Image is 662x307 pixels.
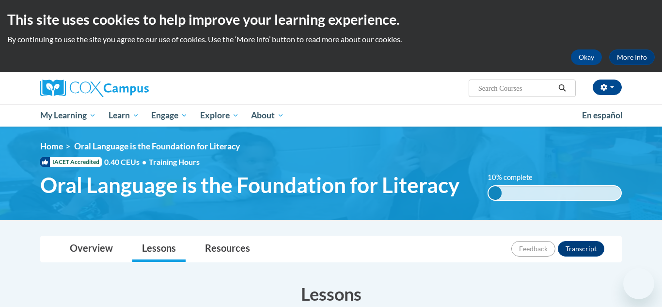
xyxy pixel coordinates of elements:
span: • [142,157,146,166]
button: Search [555,82,569,94]
a: About [245,104,291,127]
a: Resources [195,236,260,262]
label: 10% complete [488,172,543,183]
img: Cox Campus [40,80,149,97]
button: Transcript [558,241,604,257]
span: Engage [151,110,188,121]
div: Main menu [26,104,636,127]
a: Explore [194,104,245,127]
p: By continuing to use the site you agree to our use of cookies. Use the ‘More info’ button to read... [7,34,655,45]
span: Learn [109,110,139,121]
a: More Info [609,49,655,65]
span: Explore [200,110,239,121]
a: Learn [102,104,145,127]
button: Account Settings [593,80,622,95]
a: Engage [145,104,194,127]
input: Search Courses [477,82,555,94]
span: About [251,110,284,121]
h3: Lessons [40,282,622,306]
span: My Learning [40,110,96,121]
span: IACET Accredited [40,157,102,167]
span: Oral Language is the Foundation for Literacy [40,172,459,198]
a: Lessons [132,236,186,262]
button: Feedback [511,241,555,257]
h2: This site uses cookies to help improve your learning experience. [7,10,655,29]
span: Oral Language is the Foundation for Literacy [74,141,240,151]
button: Okay [571,49,602,65]
a: Cox Campus [40,80,224,97]
span: Training Hours [149,157,200,166]
a: Home [40,141,63,151]
div: 10% complete [489,186,502,200]
iframe: Button to launch messaging window [623,268,654,299]
a: En español [576,105,629,126]
a: My Learning [34,104,102,127]
span: 0.40 CEUs [104,157,149,167]
span: En español [582,110,623,120]
a: Overview [60,236,123,262]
